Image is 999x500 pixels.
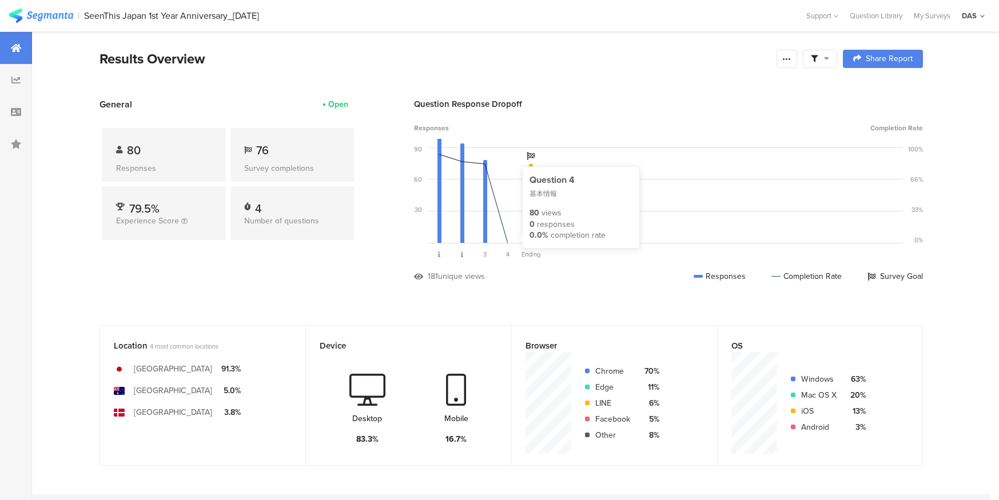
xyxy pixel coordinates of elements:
div: unique views [438,270,485,282]
div: 0.0% [530,230,548,241]
div: 基本情報 [530,189,632,199]
div: Survey completions [244,162,340,174]
div: Edge [595,381,630,393]
div: Mobile [444,413,468,425]
span: 79.5% [129,200,160,217]
div: 0 [530,219,535,230]
div: 30 [415,205,422,214]
span: Completion Rate [870,123,923,133]
div: 60 [414,175,422,184]
div: [GEOGRAPHIC_DATA] [134,406,212,418]
div: Device [320,339,479,352]
div: 63% [846,373,866,385]
div: 5.0% [221,385,241,397]
div: 0% [914,235,923,245]
div: 13% [846,405,866,417]
div: Completion Rate [771,270,842,282]
div: Support [806,7,838,25]
div: 4 [255,200,261,211]
div: 90 [414,145,422,154]
div: 91.3% [221,363,241,375]
a: My Surveys [908,10,956,21]
div: Responses [694,270,746,282]
span: Experience Score [116,215,179,227]
div: 83.3% [356,433,379,445]
div: Location [114,339,273,352]
span: 4 [506,250,510,259]
div: Responses [116,162,212,174]
div: 70% [639,365,659,377]
div: LINE [595,397,630,409]
div: 3.8% [221,406,241,418]
div: Survey Goal [867,270,923,282]
div: Open [328,98,348,110]
div: 8% [639,429,659,441]
div: responses [537,219,575,230]
div: 16.7% [445,433,467,445]
div: Other [595,429,630,441]
div: Android [801,421,837,433]
div: Browser [526,339,684,352]
div: completion rate [551,230,606,241]
div: Chrome [595,365,630,377]
i: Survey Goal [527,152,535,160]
div: 20% [846,389,866,401]
img: segmanta logo [9,9,73,23]
div: SeenThis Japan 1st Year Anniversary_[DATE] [84,10,259,21]
div: 66% [910,175,923,184]
span: 80 [127,142,141,159]
div: Ending [519,250,542,259]
div: [GEOGRAPHIC_DATA] [134,363,212,375]
div: Question 4 [530,174,632,186]
a: Question Library [844,10,908,21]
span: 4 most common locations [150,342,218,351]
span: Responses [414,123,449,133]
div: Desktop [352,413,382,425]
span: Number of questions [244,215,319,227]
div: 33% [912,205,923,214]
div: Results Overview [99,49,771,69]
div: 5% [639,413,659,425]
div: | [78,9,79,22]
div: DAS [962,10,977,21]
div: Facebook [595,413,630,425]
span: Share Report [866,55,913,63]
span: General [99,98,132,111]
div: 80 [530,207,539,219]
div: 181 [428,270,438,282]
div: iOS [801,405,837,417]
span: 76 [256,142,269,159]
div: Windows [801,373,837,385]
div: 100% [908,145,923,154]
div: 6% [639,397,659,409]
div: 3% [846,421,866,433]
div: 11% [639,381,659,393]
div: OS [731,339,890,352]
div: Mac OS X [801,389,837,401]
div: views [542,207,562,219]
div: [GEOGRAPHIC_DATA] [134,385,212,397]
span: 3 [483,250,487,259]
div: Question Response Dropoff [414,98,923,110]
